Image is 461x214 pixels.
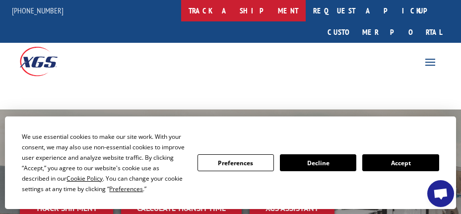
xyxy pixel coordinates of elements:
div: Open chat [427,180,454,207]
a: [PHONE_NUMBER] [12,5,64,15]
button: Decline [280,154,356,171]
div: We use essential cookies to make our site work. With your consent, we may also use non-essential ... [22,131,185,194]
button: Accept [362,154,439,171]
div: Cookie Consent Prompt [5,116,456,209]
span: Preferences [109,185,143,193]
button: Preferences [198,154,274,171]
a: Customer Portal [320,21,449,43]
span: Cookie Policy [66,174,103,183]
